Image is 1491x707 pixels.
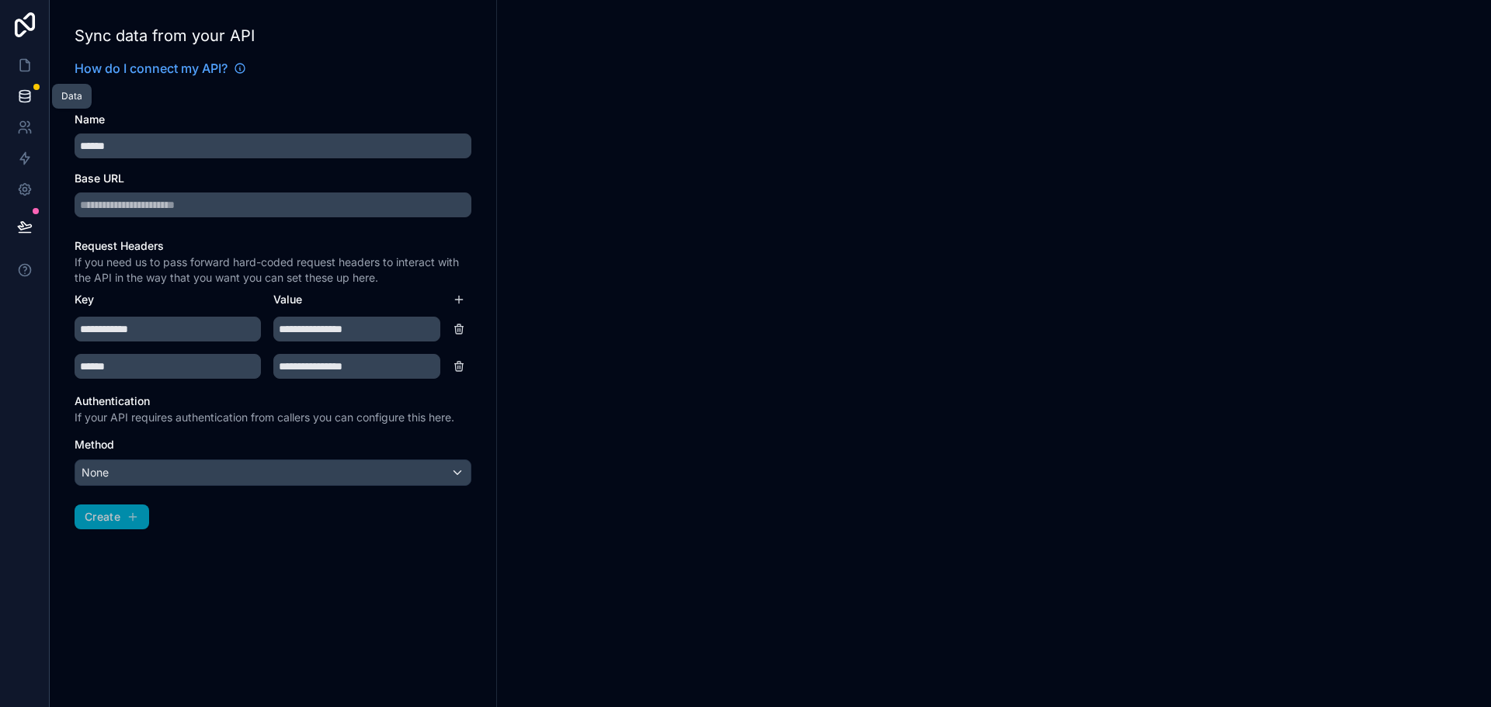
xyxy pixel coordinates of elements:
span: How do I connect my API? [75,59,228,78]
span: Name [75,113,105,126]
span: Key [75,286,94,312]
span: None [82,465,109,480]
label: Method [75,438,114,451]
a: How do I connect my API? [75,59,246,78]
label: Authentication [75,394,150,407]
div: Data [61,90,82,102]
span: Value [273,286,302,314]
span: Sync data from your API [75,25,255,47]
p: If your API requires authentication from callers you can configure this here. [75,410,471,425]
label: Request Headers [75,239,164,252]
p: If you need us to pass forward hard-coded request headers to interact with the API in the way tha... [75,255,471,286]
button: None [75,459,471,486]
span: Base URL [75,172,124,185]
